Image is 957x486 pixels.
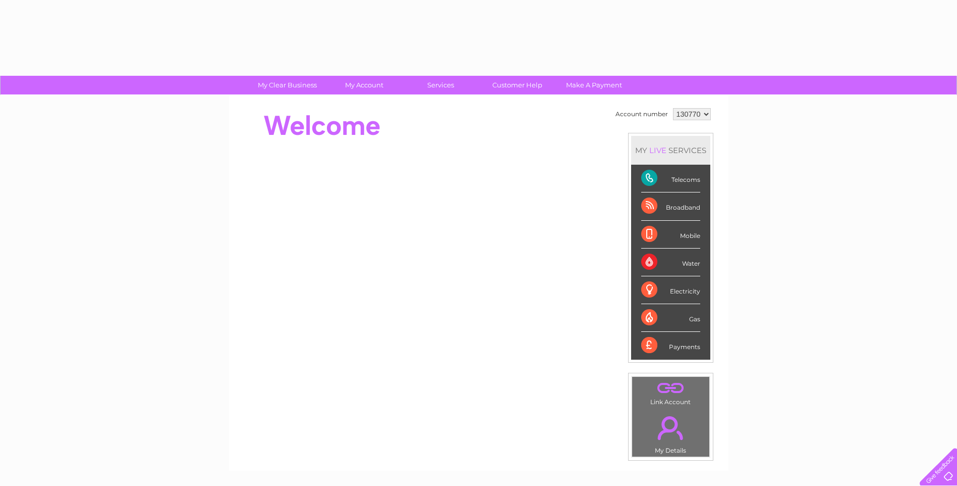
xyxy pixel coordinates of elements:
div: Telecoms [641,165,700,192]
div: Gas [641,304,700,332]
a: Make A Payment [552,76,636,94]
td: Account number [613,106,670,123]
div: Electricity [641,276,700,304]
a: Services [399,76,482,94]
div: MY SERVICES [631,136,710,165]
td: My Details [632,408,710,457]
a: . [635,410,707,446]
div: Broadband [641,192,700,220]
a: My Clear Business [246,76,329,94]
a: My Account [322,76,406,94]
div: Payments [641,332,700,359]
a: . [635,379,707,397]
a: Customer Help [476,76,559,94]
td: Link Account [632,376,710,408]
div: Mobile [641,221,700,249]
div: LIVE [647,145,668,155]
div: Water [641,249,700,276]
